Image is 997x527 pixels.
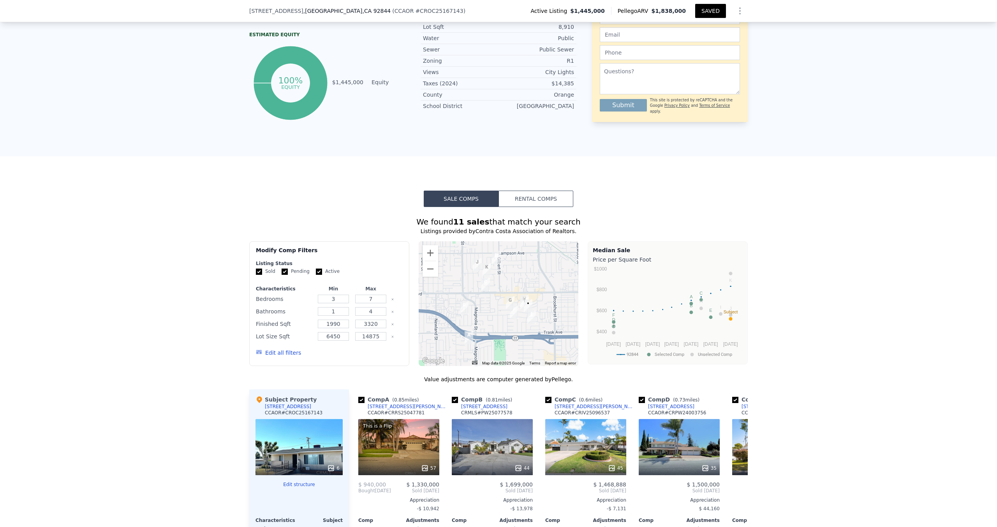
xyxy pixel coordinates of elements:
[606,341,621,347] text: [DATE]
[581,397,588,403] span: 0.6
[399,517,439,523] div: Adjustments
[500,481,533,488] span: $ 1,699,000
[555,403,636,410] div: [STREET_ADDRESS][PERSON_NAME]
[684,341,699,347] text: [DATE]
[729,306,732,311] text: J
[249,375,748,383] div: Value adjustments are computer generated by Pellego .
[699,103,730,108] a: Terms of Service
[392,7,465,15] div: ( )
[506,296,514,309] div: 9421 Central Ave
[732,403,823,410] a: [STREET_ADDRESS][PERSON_NAME]
[281,84,300,90] tspan: equity
[452,517,492,523] div: Comp
[452,396,515,403] div: Comp B
[527,311,536,324] div: 9712 Russell Ave
[249,7,303,15] span: [STREET_ADDRESS]
[316,268,340,275] label: Active
[461,403,507,410] div: [STREET_ADDRESS]
[545,488,626,494] span: Sold [DATE]
[460,301,469,315] div: 8841 Imperial Ave
[742,410,800,416] div: CCAOR # CRPW25095167
[545,497,626,503] div: Appreciation
[358,497,439,503] div: Appreciation
[492,251,500,265] div: 9422 Stonehaven Cir
[483,397,515,403] span: ( miles)
[498,34,574,42] div: Public
[594,266,607,272] text: $1000
[510,306,518,319] div: 9461 Russell Ave
[600,27,740,42] input: Email
[593,481,626,488] span: $ 1,468,888
[421,464,436,472] div: 57
[690,294,693,299] text: A
[256,306,313,317] div: Bathrooms
[639,488,720,494] span: Sold [DATE]
[249,32,405,38] div: Estimated Equity
[545,396,606,403] div: Comp C
[424,191,498,207] button: Sale Comps
[361,422,393,430] div: This is a Flip
[481,278,490,291] div: 9301 Nichols Dr
[698,352,732,357] text: Unselected Comp
[483,263,491,276] div: 9322 Stanford Ave
[612,313,615,317] text: F
[670,397,703,403] span: ( miles)
[593,246,743,254] div: Median Sale
[391,310,394,313] button: Clear
[316,269,322,275] input: Active
[498,80,574,87] div: $14,385
[423,34,498,42] div: Water
[423,57,498,65] div: Zoning
[256,268,275,275] label: Sold
[395,8,414,14] span: CCAOR
[732,3,748,19] button: Show Options
[723,341,738,347] text: [DATE]
[415,8,463,14] span: # CROC25167143
[358,517,399,523] div: Comp
[520,295,528,308] div: 9651 Crosby Ave
[256,260,403,267] div: Listing Status
[488,397,498,403] span: 0.81
[327,464,340,472] div: 6
[358,396,422,403] div: Comp A
[645,341,660,347] text: [DATE]
[354,286,388,292] div: Max
[732,488,813,494] span: Sold [DATE]
[423,23,498,31] div: Lot Sqft
[256,286,313,292] div: Characteristics
[626,341,641,347] text: [DATE]
[368,410,425,416] div: CCAOR # CRRS25047781
[520,297,529,310] div: 9662 Crosby Ave
[282,269,288,275] input: Pending
[423,245,438,261] button: Zoom in
[453,217,490,226] strong: 11 sales
[255,481,343,488] button: Edit structure
[391,298,394,301] button: Clear
[498,91,574,99] div: Orange
[732,503,813,514] div: -
[249,227,748,235] div: Listings provided by Contra Costa Association of Realtors .
[299,517,343,523] div: Subject
[545,403,636,410] a: [STREET_ADDRESS][PERSON_NAME]
[600,45,740,60] input: Phone
[699,506,720,511] span: $ 44,160
[391,488,439,494] span: Sold [DATE]
[555,410,610,416] div: CCAOR # CRIV25096537
[675,397,685,403] span: 0.73
[370,78,405,87] td: Equity
[742,403,823,410] div: [STREET_ADDRESS][PERSON_NAME]
[498,23,574,31] div: 8,910
[639,497,720,503] div: Appreciation
[391,323,394,326] button: Clear
[639,403,694,410] a: [STREET_ADDRESS]
[394,397,405,403] span: 0.85
[482,361,525,365] span: Map data ©2025 Google
[423,91,498,99] div: County
[362,8,391,14] span: , CA 92844
[452,488,533,494] span: Sold [DATE]
[732,497,813,503] div: Appreciation
[570,7,605,15] span: $1,445,000
[417,506,439,511] span: -$ 10,942
[648,403,694,410] div: [STREET_ADDRESS]
[256,318,313,329] div: Finished Sqft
